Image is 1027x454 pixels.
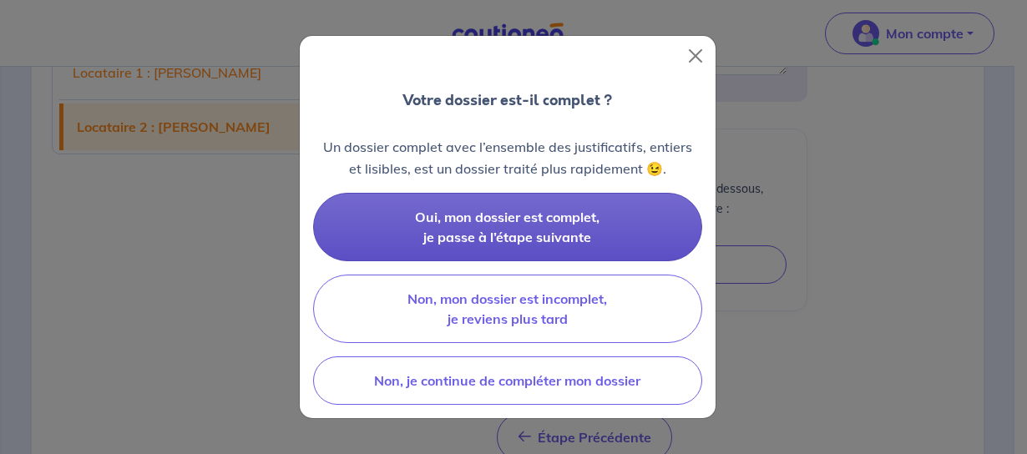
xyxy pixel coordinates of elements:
[402,89,612,111] p: Votre dossier est-il complet ?
[313,356,702,405] button: Non, je continue de compléter mon dossier
[407,290,607,327] span: Non, mon dossier est incomplet, je reviens plus tard
[313,136,702,179] p: Un dossier complet avec l’ensemble des justificatifs, entiers et lisibles, est un dossier traité ...
[374,372,640,389] span: Non, je continue de compléter mon dossier
[415,209,600,245] span: Oui, mon dossier est complet, je passe à l’étape suivante
[313,193,702,261] button: Oui, mon dossier est complet, je passe à l’étape suivante
[682,43,709,69] button: Close
[313,275,702,343] button: Non, mon dossier est incomplet, je reviens plus tard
